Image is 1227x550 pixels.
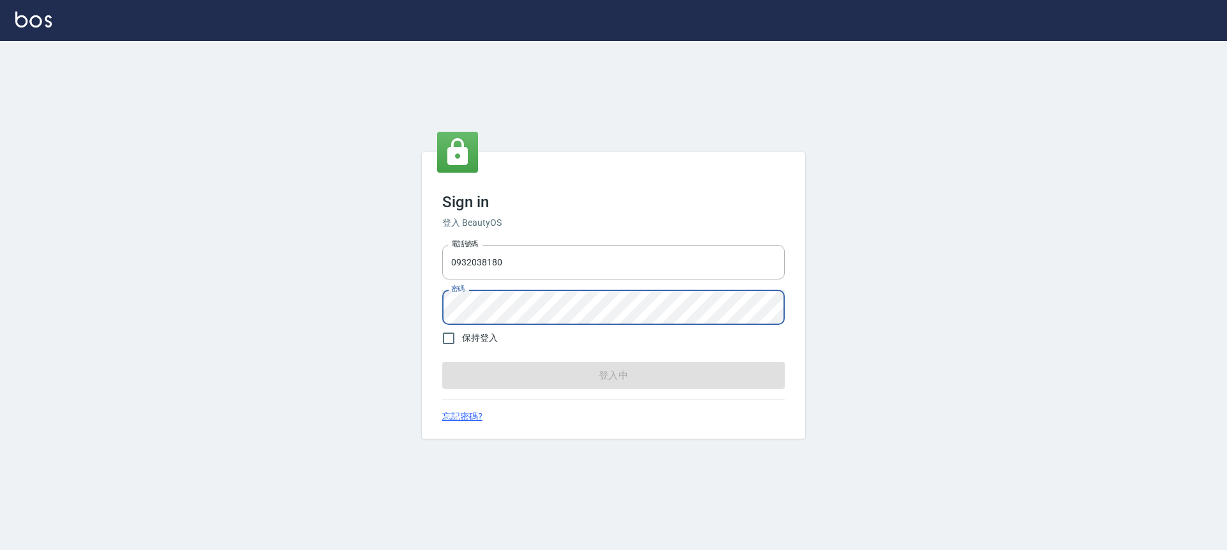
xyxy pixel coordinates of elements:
label: 密碼 [451,284,465,294]
label: 電話號碼 [451,239,478,249]
img: Logo [15,12,52,27]
span: 保持登入 [462,331,498,345]
h6: 登入 BeautyOS [442,216,785,230]
h3: Sign in [442,193,785,211]
a: 忘記密碼? [442,410,482,423]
